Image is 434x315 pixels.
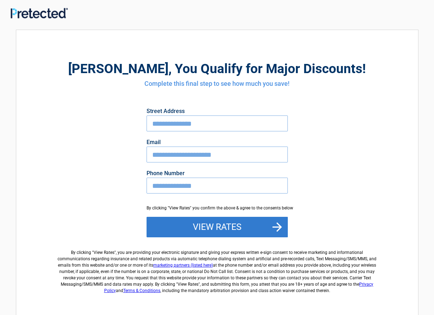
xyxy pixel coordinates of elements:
h4: Complete this final step to see how much you save! [55,79,379,88]
div: By clicking "View Rates" you confirm the above & agree to the consents below [147,205,288,211]
img: Main Logo [11,8,68,18]
a: Privacy Policy [104,282,374,293]
span: [PERSON_NAME] [68,61,168,76]
label: Street Address [147,108,288,114]
button: View Rates [147,217,288,237]
label: Email [147,139,288,145]
a: marketing partners (listed here) [153,263,213,268]
h2: , You Qualify for Major Discounts! [55,60,379,77]
span: View Rates [94,250,114,255]
label: Phone Number [147,171,288,176]
a: Terms & Conditions [123,288,160,293]
label: By clicking " ", you are providing your electronic signature and giving your express written e-si... [55,244,379,294]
